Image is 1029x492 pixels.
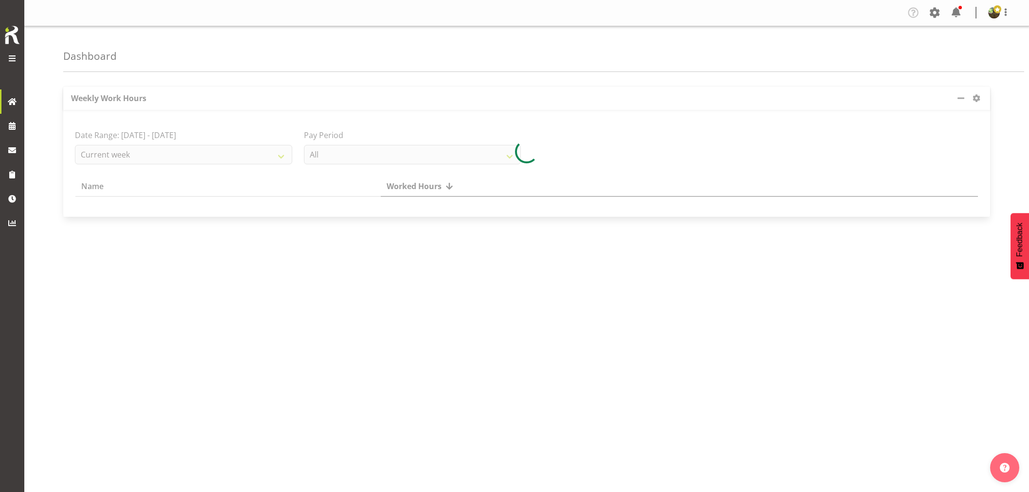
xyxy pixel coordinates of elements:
img: filipo-iupelid4dee51ae661687a442d92e36fb44151.png [988,7,1000,18]
img: help-xxl-2.png [1000,463,1010,473]
span: Feedback [1015,223,1024,257]
img: Rosterit icon logo [2,24,22,46]
h4: Dashboard [63,51,117,62]
button: Feedback - Show survey [1011,213,1029,279]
